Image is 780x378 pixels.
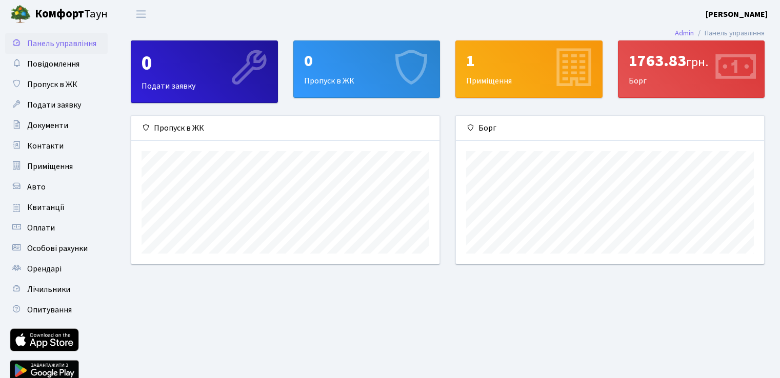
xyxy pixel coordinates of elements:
[456,41,602,97] div: Приміщення
[5,238,108,259] a: Особові рахунки
[629,51,754,71] div: 1763.83
[27,222,55,234] span: Оплати
[27,243,88,254] span: Особові рахунки
[293,40,441,98] a: 0Пропуск в ЖК
[5,279,108,300] a: Лічильники
[455,40,603,98] a: 1Приміщення
[27,120,68,131] span: Документи
[5,300,108,320] a: Опитування
[618,41,765,97] div: Борг
[706,9,768,20] b: [PERSON_NAME]
[27,79,77,90] span: Пропуск в ЖК
[5,197,108,218] a: Квитанції
[27,304,72,316] span: Опитування
[10,4,31,25] img: logo.png
[294,41,440,97] div: Пропуск в ЖК
[694,28,765,39] li: Панель управління
[131,40,278,103] a: 0Подати заявку
[27,58,79,70] span: Повідомлення
[5,177,108,197] a: Авто
[5,74,108,95] a: Пропуск в ЖК
[706,8,768,20] a: [PERSON_NAME]
[128,6,154,23] button: Переключити навігацію
[27,161,73,172] span: Приміщення
[659,23,780,44] nav: breadcrumb
[27,140,64,152] span: Контакти
[5,54,108,74] a: Повідомлення
[27,181,46,193] span: Авто
[35,6,108,23] span: Таун
[686,53,708,71] span: грн.
[131,41,277,102] div: Подати заявку
[466,51,592,71] div: 1
[5,156,108,177] a: Приміщення
[304,51,430,71] div: 0
[27,284,70,295] span: Лічильники
[142,51,267,76] div: 0
[27,263,62,275] span: Орендарі
[5,218,108,238] a: Оплати
[5,115,108,136] a: Документи
[675,28,694,38] a: Admin
[131,116,439,141] div: Пропуск в ЖК
[27,202,65,213] span: Квитанції
[35,6,84,22] b: Комфорт
[5,136,108,156] a: Контакти
[27,38,96,49] span: Панель управління
[456,116,764,141] div: Борг
[5,33,108,54] a: Панель управління
[27,99,81,111] span: Подати заявку
[5,95,108,115] a: Подати заявку
[5,259,108,279] a: Орендарі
